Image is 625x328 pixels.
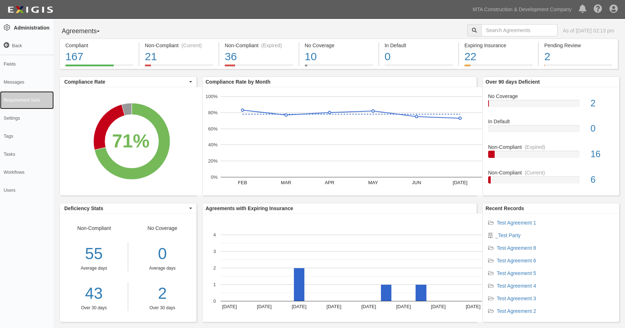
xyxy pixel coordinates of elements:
text: MAY [368,180,378,185]
div: (Current) [182,42,202,49]
a: In Default0 [488,118,614,143]
input: Search Agreements [481,24,557,36]
div: Non-Compliant [60,225,128,311]
div: 16 [585,148,619,161]
div: 21 [145,49,213,65]
div: 36 [225,49,293,65]
text: [DATE] [292,304,307,309]
text: JUN [412,180,421,185]
span: Deficiency Stats [64,205,187,212]
div: (Expired) [525,143,545,151]
div: Compliant [65,42,133,49]
div: 71% [112,128,149,154]
svg: A chart. [203,214,491,322]
text: 4 [213,232,216,238]
div: 0 [585,122,619,135]
svg: A chart. [203,87,491,195]
a: Non-Compliant(Current)21 [139,65,218,70]
text: [DATE] [453,180,468,185]
div: 55 [60,243,128,265]
a: Non-Compliant(Current)6 [488,169,614,189]
a: Test Agreement 2 [497,308,536,314]
i: Help Center - Complianz [594,5,602,14]
div: Pending Review [544,42,612,49]
a: Test Agreement 3 [497,296,536,301]
text: 2 [213,265,216,271]
text: APR [325,180,335,185]
b: Agreements with Expiring Insurance [205,205,293,211]
text: 100% [206,94,218,99]
text: 40% [208,142,218,147]
text: [DATE] [396,304,411,309]
div: 6 [585,173,619,186]
text: [DATE] [257,304,272,309]
strong: Administration [14,25,49,31]
div: 22 [464,49,533,65]
div: Over 30 days [134,305,191,311]
text: 3 [213,249,216,254]
text: FEB [238,180,247,185]
div: Non-Compliant (Current) [145,42,213,49]
text: 60% [208,126,218,131]
button: Agreements [60,24,114,39]
img: Logo [5,3,55,16]
text: 20% [208,158,218,164]
a: Expiring Insurance22 [459,65,538,70]
a: In Default0 [379,65,458,70]
text: [DATE] [431,304,446,309]
a: MTA Construction & Development Company [469,2,575,17]
div: As of [DATE] 02:13 pm [563,27,614,34]
div: No Coverage [128,225,196,311]
div: Average days [134,265,191,271]
a: Test Agreement 8 [497,245,536,251]
button: Deficiency Stats [60,203,196,213]
a: Compliant167 [60,65,139,70]
a: Test Agreement 4 [497,283,536,289]
div: No Coverage [483,93,619,100]
button: Compliance Rate [60,77,196,87]
text: 80% [208,110,218,115]
a: 2 [134,282,191,305]
div: 167 [65,49,133,65]
div: A chart. [60,87,204,195]
text: 1 [213,282,216,287]
div: 2 [544,49,612,65]
div: (Expired) [261,42,282,49]
b: Recent Records [486,205,524,211]
a: Test Agreement 6 [497,258,536,263]
div: 2 [585,97,619,110]
div: Non-Compliant (Expired) [225,42,293,49]
div: 0 [385,49,453,65]
a: Non-Compliant(Expired)16 [488,143,614,169]
a: No Coverage10 [299,65,378,70]
div: Over 30 days [60,305,128,311]
div: Average days [60,265,128,271]
text: 0% [211,174,218,180]
text: 0 [213,298,216,304]
a: No Coverage2 [488,93,614,118]
a: _Test Party [495,232,521,238]
div: In Default [483,118,619,125]
a: Pending Review2 [539,65,618,70]
text: [DATE] [466,304,481,309]
span: Compliance Rate [64,78,187,85]
div: 0 [134,243,191,265]
text: [DATE] [327,304,342,309]
b: Compliance Rate by Month [205,79,270,85]
text: [DATE] [361,304,376,309]
a: 43 [60,282,128,305]
div: 10 [305,49,373,65]
text: MAR [281,180,291,185]
b: Over 90 days Deficient [486,79,540,85]
a: Test Agreement 5 [497,270,536,276]
div: Non-Compliant [483,143,619,151]
a: Non-Compliant(Expired)36 [219,65,298,70]
div: Non-Compliant [483,169,619,176]
div: No Coverage [305,42,373,49]
div: Expiring Insurance [464,42,533,49]
text: [DATE] [222,304,237,309]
